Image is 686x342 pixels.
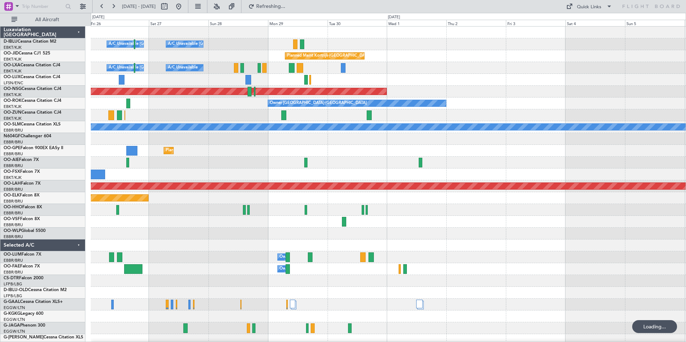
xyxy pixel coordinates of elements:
[506,20,565,26] div: Fri 3
[4,276,19,280] span: CS-DTR
[4,229,21,233] span: OO-WLP
[149,20,208,26] div: Sat 27
[245,1,288,12] button: Refreshing...
[4,92,22,98] a: EBKT/KJK
[4,99,22,103] span: OO-ROK
[4,175,22,180] a: EBKT/KJK
[256,4,286,9] span: Refreshing...
[109,39,242,49] div: A/C Unavailable [GEOGRAPHIC_DATA] ([GEOGRAPHIC_DATA] National)
[4,110,61,115] a: OO-ZUNCessna Citation CJ4
[4,193,20,198] span: OO-ELK
[4,205,22,209] span: OO-HHO
[4,146,20,150] span: OO-GPE
[4,276,43,280] a: CS-DTRFalcon 2000
[446,20,506,26] div: Thu 2
[279,263,328,274] div: Owner Melsbroek Air Base
[4,252,41,257] a: OO-LUMFalcon 7X
[168,39,282,49] div: A/C Unavailable [GEOGRAPHIC_DATA]-[GEOGRAPHIC_DATA]
[4,217,20,221] span: OO-VSF
[4,217,40,221] a: OO-VSFFalcon 8X
[4,51,50,56] a: OO-JIDCessna CJ1 525
[4,210,23,216] a: EBBR/BRU
[387,20,446,26] div: Wed 1
[4,80,23,86] a: LFSN/ENC
[89,20,149,26] div: Fri 26
[4,193,39,198] a: OO-ELKFalcon 8X
[208,20,268,26] div: Sun 28
[8,14,78,25] button: All Aircraft
[166,145,296,156] div: Planned Maint [GEOGRAPHIC_DATA] ([GEOGRAPHIC_DATA] National)
[328,20,387,26] div: Tue 30
[4,305,25,310] a: EGGW/LTN
[4,51,19,56] span: OO-JID
[4,258,23,263] a: EBBR/BRU
[4,146,63,150] a: OO-GPEFalcon 900EX EASy II
[109,62,242,73] div: A/C Unavailable [GEOGRAPHIC_DATA] ([GEOGRAPHIC_DATA] National)
[4,252,22,257] span: OO-LUM
[4,222,23,228] a: EBBR/BRU
[4,293,22,299] a: LFPB/LBG
[577,4,601,11] div: Quick Links
[4,300,20,304] span: G-GAAL
[625,20,685,26] div: Sun 5
[4,163,23,168] a: EBBR/BRU
[565,20,625,26] div: Sat 4
[4,264,20,269] span: OO-FAE
[4,181,21,186] span: OO-LAH
[4,63,60,67] a: OO-LXACessna Citation CJ4
[4,122,21,127] span: OO-SLM
[632,320,677,333] div: Loading...
[4,229,46,233] a: OO-WLPGlobal 5500
[4,122,61,127] a: OO-SLMCessna Citation XLS
[4,39,56,44] a: D-IBLUCessna Citation M2
[4,87,22,91] span: OO-NSG
[563,1,616,12] button: Quick Links
[19,17,76,22] span: All Aircraft
[4,75,60,79] a: OO-LUXCessna Citation CJ4
[4,312,43,316] a: G-KGKGLegacy 600
[4,187,23,192] a: EBBR/BRU
[4,128,23,133] a: EBBR/BRU
[4,39,18,44] span: D-IBLU
[4,288,67,292] a: D-IBLU-OLDCessna Citation M2
[4,75,20,79] span: OO-LUX
[4,264,40,269] a: OO-FAEFalcon 7X
[270,98,367,109] div: Owner [GEOGRAPHIC_DATA]-[GEOGRAPHIC_DATA]
[4,288,28,292] span: D-IBLU-OLD
[4,151,23,157] a: EBBR/BRU
[4,300,63,304] a: G-GAALCessna Citation XLS+
[4,270,23,275] a: EBBR/BRU
[4,134,20,138] span: N604GF
[287,51,371,61] div: Planned Maint Kortrijk-[GEOGRAPHIC_DATA]
[22,1,63,12] input: Trip Number
[4,335,43,339] span: G-[PERSON_NAME]
[168,62,198,73] div: A/C Unavailable
[4,68,22,74] a: EBKT/KJK
[4,116,22,121] a: EBKT/KJK
[4,87,61,91] a: OO-NSGCessna Citation CJ4
[4,199,23,204] a: EBBR/BRU
[4,323,45,328] a: G-JAGAPhenom 300
[4,323,20,328] span: G-JAGA
[4,234,23,239] a: EBBR/BRU
[4,45,22,50] a: EBKT/KJK
[122,3,156,10] span: [DATE] - [DATE]
[4,170,20,174] span: OO-FSX
[4,281,22,287] a: LFPB/LBG
[4,329,25,334] a: EGGW/LTN
[388,14,400,20] div: [DATE]
[4,158,19,162] span: OO-AIE
[4,139,23,145] a: EBBR/BRU
[4,158,39,162] a: OO-AIEFalcon 7X
[4,170,40,174] a: OO-FSXFalcon 7X
[4,99,61,103] a: OO-ROKCessna Citation CJ4
[4,205,42,209] a: OO-HHOFalcon 8X
[4,104,22,109] a: EBKT/KJK
[4,134,51,138] a: N604GFChallenger 604
[4,110,22,115] span: OO-ZUN
[4,57,22,62] a: EBKT/KJK
[4,335,83,339] a: G-[PERSON_NAME]Cessna Citation XLS
[4,312,20,316] span: G-KGKG
[4,181,41,186] a: OO-LAHFalcon 7X
[92,14,104,20] div: [DATE]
